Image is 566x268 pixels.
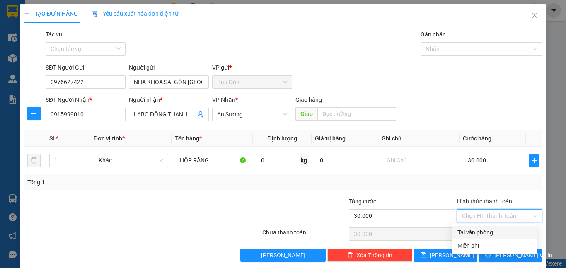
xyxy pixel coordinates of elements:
button: plus [529,154,539,167]
button: Close [523,4,546,27]
div: HẰNG [79,27,163,37]
div: Người nhận [129,95,209,104]
img: icon [91,11,98,17]
span: delete [347,252,353,258]
button: save[PERSON_NAME] [414,249,477,262]
div: 0354107757 [7,27,73,39]
input: 0 [315,154,375,167]
div: Tại văn phòng [457,228,532,237]
span: Định lượng [267,135,297,142]
span: Tổng cước [349,198,376,205]
span: close [531,12,538,19]
span: Khác [99,154,163,167]
th: Ghi chú [378,130,460,147]
span: Gửi: [7,8,20,17]
div: Miễn phí [457,241,532,250]
input: VD: Bàn, Ghế [175,154,249,167]
button: plus [27,107,41,120]
span: plus [28,110,40,117]
div: SĐT Người Nhận [46,95,126,104]
div: Tổng: 1 [27,178,219,187]
button: printer[PERSON_NAME] và In [479,249,542,262]
div: VP gửi [212,63,292,72]
label: Hình thức thanh toán [457,198,512,205]
span: Nhận: [79,8,99,17]
span: Đơn vị tính [94,135,125,142]
input: Dọc đường [317,107,396,121]
span: An Sương [217,108,287,121]
button: deleteXóa Thông tin [327,249,412,262]
div: VP [GEOGRAPHIC_DATA] [79,7,163,27]
label: Tác vụ [46,31,62,38]
div: 0383142710 [79,37,163,48]
span: Giao hàng [295,97,322,103]
span: kg [300,154,308,167]
span: Cước hàng [463,135,491,142]
span: save [421,252,426,258]
span: Xóa Thông tin [356,251,392,260]
span: [PERSON_NAME] [430,251,474,260]
button: [PERSON_NAME] [240,249,325,262]
span: Bàu Đồn [217,76,287,88]
span: printer [485,252,491,258]
label: Gán nhãn [421,31,446,38]
span: CC : [78,56,89,64]
span: [PERSON_NAME] và In [494,251,552,260]
span: Giao [295,107,317,121]
div: Bàu Đồn [7,7,73,17]
span: plus [24,11,30,17]
span: [PERSON_NAME] [261,251,305,260]
div: Chưa thanh toán [261,228,348,242]
span: Tên hàng [175,135,202,142]
div: SĐT Người Gửi [46,63,126,72]
span: VP Nhận [212,97,235,103]
span: Giá trị hàng [315,135,346,142]
span: plus [530,157,538,164]
div: 40.000 [78,53,164,65]
span: TẠO ĐƠN HÀNG [24,10,78,17]
span: user-add [197,111,204,118]
button: delete [27,154,41,167]
div: Người gửi [129,63,209,72]
div: MINH [7,17,73,27]
span: Yêu cầu xuất hóa đơn điện tử [91,10,179,17]
span: SL [49,135,56,142]
input: Ghi Chú [382,154,456,167]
